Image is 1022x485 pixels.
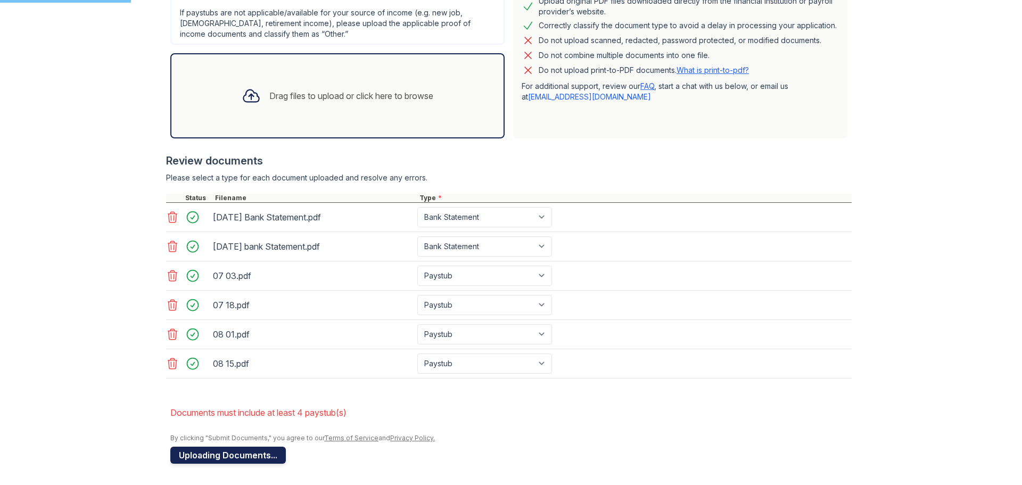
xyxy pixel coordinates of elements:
div: 08 15.pdf [213,355,413,372]
div: Please select a type for each document uploaded and resolve any errors. [166,172,852,183]
div: Drag files to upload or click here to browse [269,89,433,102]
div: 08 01.pdf [213,326,413,343]
div: Correctly classify the document type to avoid a delay in processing your application. [539,19,837,32]
a: Terms of Service [324,434,378,442]
div: Do not upload scanned, redacted, password protected, or modified documents. [539,34,821,47]
button: Uploading Documents... [170,447,286,464]
a: What is print-to-pdf? [677,65,749,75]
div: 07 03.pdf [213,267,413,284]
a: FAQ [640,81,654,91]
div: [DATE] Bank Statement.pdf [213,209,413,226]
div: Do not combine multiple documents into one file. [539,49,710,62]
p: For additional support, review our , start a chat with us below, or email us at [522,81,839,102]
li: Documents must include at least 4 paystub(s) [170,402,852,423]
div: Type [417,194,852,202]
a: [EMAIL_ADDRESS][DOMAIN_NAME] [528,92,651,101]
div: By clicking "Submit Documents," you agree to our and [170,434,852,442]
div: [DATE] bank Statement.pdf [213,238,413,255]
div: 07 18.pdf [213,297,413,314]
a: Privacy Policy. [390,434,435,442]
div: Review documents [166,153,852,168]
p: Do not upload print-to-PDF documents. [539,65,749,76]
div: Status [183,194,213,202]
div: Filename [213,194,417,202]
